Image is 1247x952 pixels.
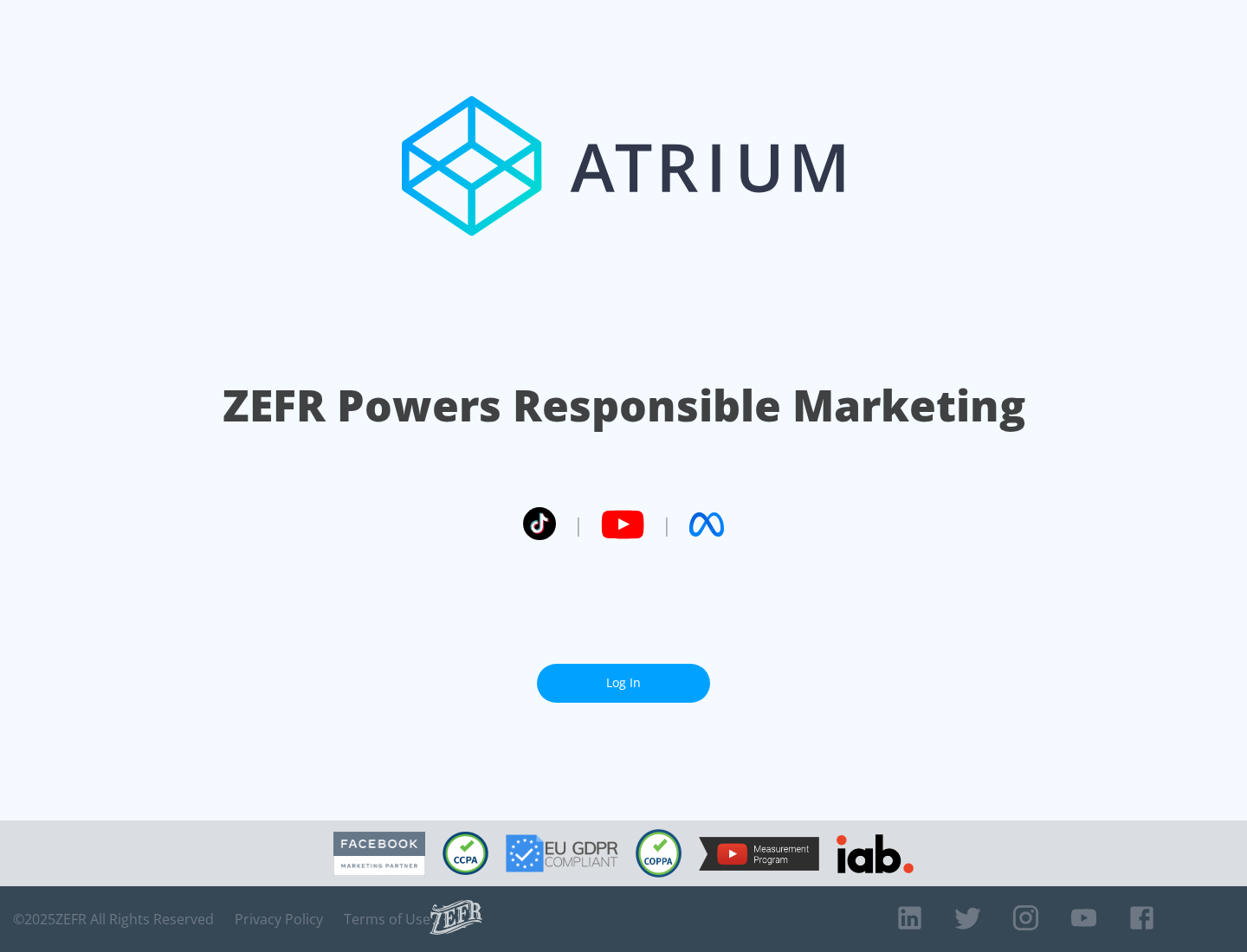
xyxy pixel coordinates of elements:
img: GDPR Compliant [506,834,618,872]
a: Terms of Use [344,910,430,928]
a: Log In [537,664,710,703]
span: | [662,511,672,537]
img: YouTube Measurement Program [699,837,819,871]
img: COPPA Compliant [636,829,682,878]
img: IAB [837,834,914,873]
img: Facebook Marketing Partner [333,832,425,876]
img: CCPA Compliant [443,832,488,875]
h1: ZEFR Powers Responsible Marketing [223,376,1025,435]
span: © 2025 ZEFR All Rights Reserved [13,910,214,928]
span: | [573,511,584,537]
a: Privacy Policy [235,910,323,928]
